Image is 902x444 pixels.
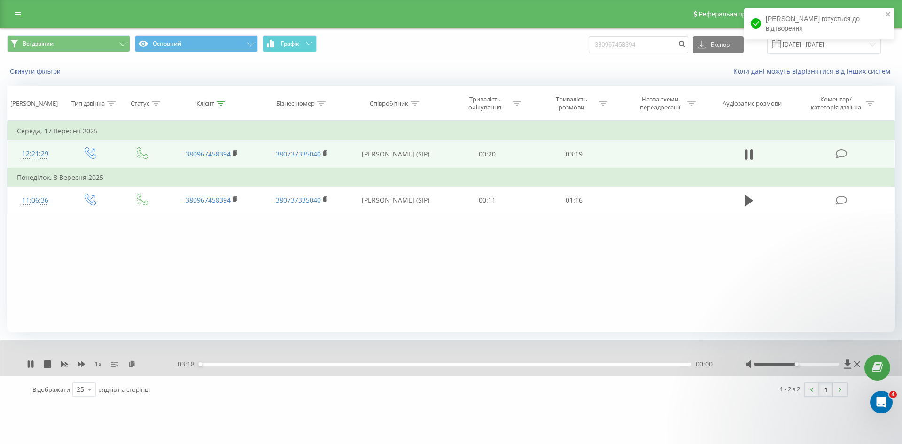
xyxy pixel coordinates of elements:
[23,40,54,47] span: Всі дзвінки
[370,100,408,108] div: Співробітник
[347,187,444,214] td: [PERSON_NAME] (SIP)
[530,140,617,168] td: 03:19
[276,100,315,108] div: Бізнес номер
[94,359,101,369] span: 1 x
[733,67,895,76] a: Коли дані можуть відрізнятися вiд інших систем
[276,149,321,158] a: 380737335040
[32,385,70,394] span: Відображати
[186,149,231,158] a: 380967458394
[10,100,58,108] div: [PERSON_NAME]
[546,95,597,111] div: Тривалість розмови
[444,187,530,214] td: 00:11
[263,35,317,52] button: Графік
[276,195,321,204] a: 380737335040
[8,122,895,140] td: Середа, 17 Вересня 2025
[135,35,258,52] button: Основний
[347,140,444,168] td: [PERSON_NAME] (SIP)
[699,10,768,18] span: Реферальна програма
[175,359,199,369] span: - 03:18
[885,10,892,19] button: close
[17,145,54,163] div: 12:21:29
[693,36,744,53] button: Експорт
[198,362,202,366] div: Accessibility label
[794,362,798,366] div: Accessibility label
[77,385,84,394] div: 25
[696,359,713,369] span: 00:00
[281,40,299,47] span: Графік
[889,391,897,398] span: 4
[460,95,510,111] div: Тривалість очікування
[8,168,895,187] td: Понеділок, 8 Вересня 2025
[723,100,782,108] div: Аудіозапис розмови
[196,100,214,108] div: Клієнт
[530,187,617,214] td: 01:16
[635,95,685,111] div: Назва схеми переадресації
[186,195,231,204] a: 380967458394
[589,36,688,53] input: Пошук за номером
[131,100,149,108] div: Статус
[17,191,54,210] div: 11:06:36
[780,384,800,394] div: 1 - 2 з 2
[809,95,863,111] div: Коментар/категорія дзвінка
[98,385,150,394] span: рядків на сторінці
[7,67,65,76] button: Скинути фільтри
[71,100,105,108] div: Тип дзвінка
[7,35,130,52] button: Всі дзвінки
[870,391,893,413] iframe: Intercom live chat
[444,140,530,168] td: 00:20
[744,8,894,39] div: [PERSON_NAME] готується до відтворення
[819,383,833,396] a: 1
